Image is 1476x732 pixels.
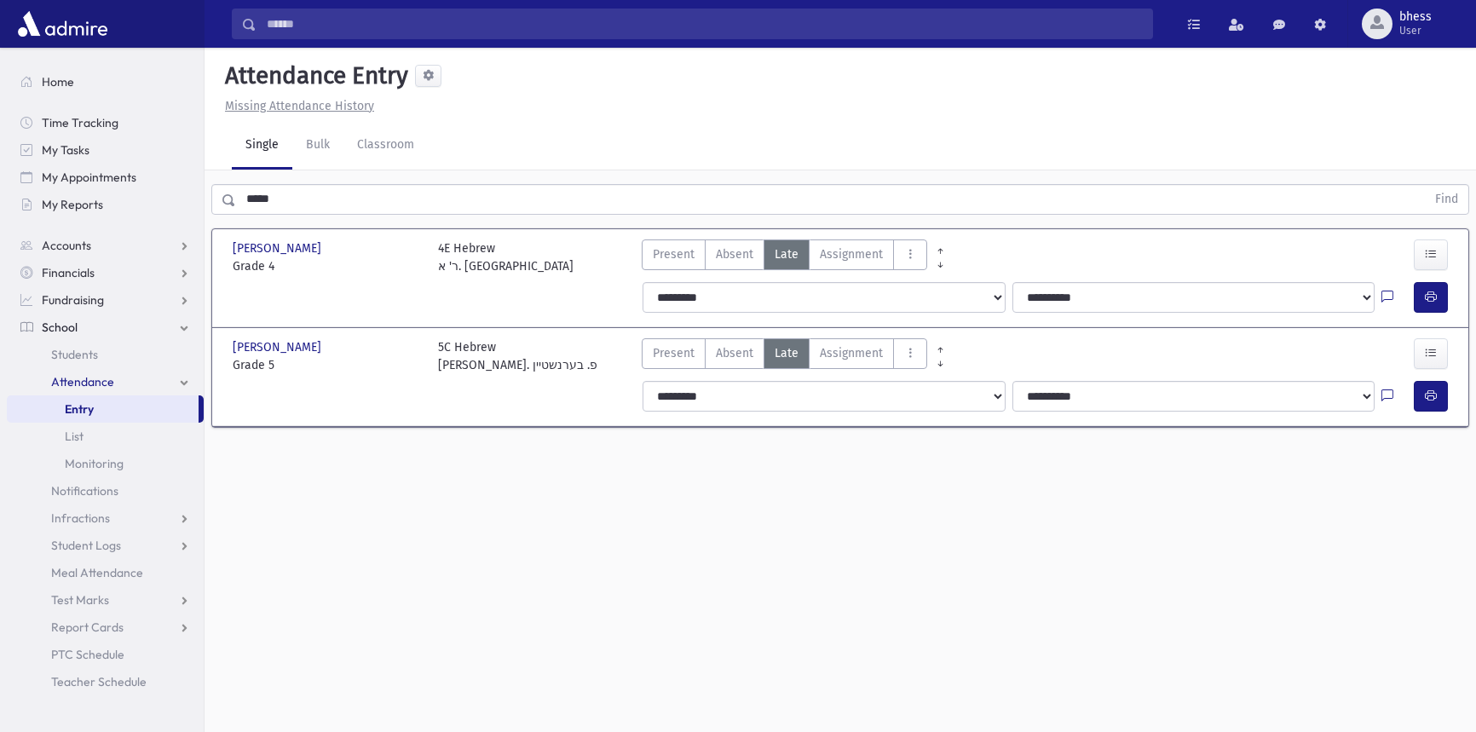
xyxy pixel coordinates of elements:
[642,338,927,374] div: AttTypes
[42,142,89,158] span: My Tasks
[51,565,143,580] span: Meal Attendance
[7,395,199,423] a: Entry
[7,341,204,368] a: Students
[343,122,428,170] a: Classroom
[7,136,204,164] a: My Tasks
[7,614,204,641] a: Report Cards
[14,7,112,41] img: AdmirePro
[653,344,695,362] span: Present
[7,232,204,259] a: Accounts
[7,450,204,477] a: Monitoring
[218,61,408,90] h5: Attendance Entry
[42,170,136,185] span: My Appointments
[7,259,204,286] a: Financials
[232,122,292,170] a: Single
[42,238,91,253] span: Accounts
[7,586,204,614] a: Test Marks
[51,538,121,553] span: Student Logs
[51,620,124,635] span: Report Cards
[716,344,753,362] span: Absent
[7,109,204,136] a: Time Tracking
[820,344,883,362] span: Assignment
[7,559,204,586] a: Meal Attendance
[65,429,84,444] span: List
[653,245,695,263] span: Present
[65,401,94,417] span: Entry
[775,245,799,263] span: Late
[42,320,78,335] span: School
[233,356,421,374] span: Grade 5
[7,191,204,218] a: My Reports
[233,338,325,356] span: [PERSON_NAME]
[51,510,110,526] span: Infractions
[775,344,799,362] span: Late
[42,292,104,308] span: Fundraising
[51,483,118,499] span: Notifications
[42,197,103,212] span: My Reports
[51,374,114,389] span: Attendance
[51,674,147,689] span: Teacher Schedule
[51,592,109,608] span: Test Marks
[7,641,204,668] a: PTC Schedule
[233,257,421,275] span: Grade 4
[42,115,118,130] span: Time Tracking
[51,647,124,662] span: PTC Schedule
[7,164,204,191] a: My Appointments
[257,9,1152,39] input: Search
[65,456,124,471] span: Monitoring
[7,423,204,450] a: List
[7,532,204,559] a: Student Logs
[225,99,374,113] u: Missing Attendance History
[1399,24,1432,37] span: User
[218,99,374,113] a: Missing Attendance History
[42,74,74,89] span: Home
[7,314,204,341] a: School
[7,504,204,532] a: Infractions
[1399,10,1432,24] span: bhess
[7,68,204,95] a: Home
[292,122,343,170] a: Bulk
[42,265,95,280] span: Financials
[820,245,883,263] span: Assignment
[7,368,204,395] a: Attendance
[233,239,325,257] span: [PERSON_NAME]
[7,477,204,504] a: Notifications
[1425,185,1468,214] button: Find
[7,668,204,695] a: Teacher Schedule
[716,245,753,263] span: Absent
[438,338,597,374] div: 5C Hebrew [PERSON_NAME]. פ. בערנשטיין
[51,347,98,362] span: Students
[642,239,927,275] div: AttTypes
[438,239,574,275] div: 4E Hebrew ר' א. [GEOGRAPHIC_DATA]
[7,286,204,314] a: Fundraising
